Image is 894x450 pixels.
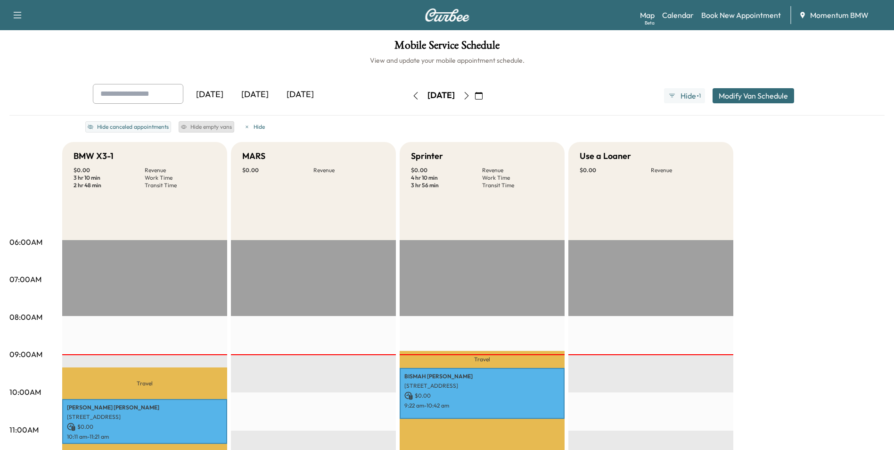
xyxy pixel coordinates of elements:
p: 06:00AM [9,236,42,248]
h5: Sprinter [411,150,443,163]
p: 10:00AM [9,386,41,398]
button: Hide empty vans [179,121,234,133]
p: [STREET_ADDRESS] [67,413,222,421]
p: 11:00AM [9,424,39,435]
p: $ 0.00 [67,423,222,431]
p: $ 0.00 [411,167,482,174]
h5: MARS [242,150,265,163]
p: 10:11 am - 11:21 am [67,433,222,441]
div: [DATE] [232,84,278,106]
p: Revenue [482,167,553,174]
p: Revenue [145,167,216,174]
p: Revenue [651,167,722,174]
p: Travel [62,367,227,399]
h1: Mobile Service Schedule [9,40,885,56]
a: MapBeta [640,9,655,21]
a: Book New Appointment [701,9,781,21]
p: Travel [400,351,565,368]
p: $ 0.00 [242,167,313,174]
p: 4 hr 10 min [411,174,482,182]
p: 9:22 am - 10:42 am [404,402,560,409]
p: [STREET_ADDRESS] [404,382,560,390]
span: ● [697,93,698,98]
p: Work Time [482,174,553,182]
p: 07:00AM [9,274,41,285]
h5: BMW X3-1 [74,150,114,163]
div: [DATE] [187,84,232,106]
p: 2 hr 48 min [74,182,145,189]
span: 1 [699,92,701,100]
p: $ 0.00 [404,392,560,400]
a: Calendar [662,9,694,21]
p: Transit Time [482,182,553,189]
h6: View and update your mobile appointment schedule. [9,56,885,65]
div: [DATE] [278,84,323,106]
div: Beta [645,19,655,26]
p: Transit Time [145,182,216,189]
img: Curbee Logo [425,8,470,22]
p: Revenue [313,167,385,174]
p: 09:00AM [9,349,42,360]
p: 3 hr 56 min [411,182,482,189]
p: 3 hr 10 min [74,174,145,182]
p: $ 0.00 [74,167,145,174]
button: Modify Van Schedule [713,88,794,103]
h5: Use a Loaner [580,150,631,163]
p: BISMAH [PERSON_NAME] [404,373,560,380]
button: Hide [242,121,267,133]
button: Hide canceled appointments [85,121,171,133]
span: Momentum BMW [810,9,869,21]
span: Hide [680,90,697,101]
p: Work Time [145,174,216,182]
p: [PERSON_NAME] [PERSON_NAME] [67,404,222,411]
p: $ 0.00 [580,167,651,174]
div: [DATE] [427,90,455,101]
button: Hide●1 [664,88,705,103]
p: 08:00AM [9,311,42,323]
